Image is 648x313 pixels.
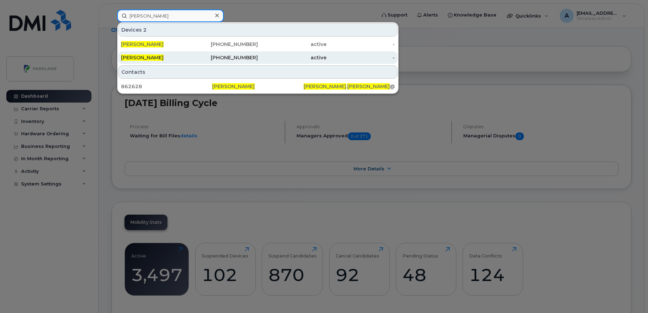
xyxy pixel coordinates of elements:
div: [PHONE_NUMBER] [190,41,258,48]
div: [PHONE_NUMBER] [190,54,258,61]
div: active [258,41,326,48]
span: [PERSON_NAME] [121,41,164,47]
a: 862628[PERSON_NAME][PERSON_NAME].[PERSON_NAME]@[DOMAIN_NAME] [118,80,398,93]
a: [PERSON_NAME][PHONE_NUMBER]active- [118,38,398,51]
span: [PERSON_NAME] [212,83,255,90]
span: [PERSON_NAME] [347,83,390,90]
div: Contacts [118,65,398,79]
span: 2 [143,26,147,33]
div: . @[DOMAIN_NAME] [304,83,395,90]
div: Devices [118,23,398,37]
div: active [258,54,326,61]
a: [PERSON_NAME][PHONE_NUMBER]active- [118,51,398,64]
span: [PERSON_NAME] [304,83,346,90]
input: Find something... [117,9,224,22]
div: - [326,54,395,61]
span: [PERSON_NAME] [121,54,164,61]
div: 862628 [121,83,212,90]
div: - [326,41,395,48]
